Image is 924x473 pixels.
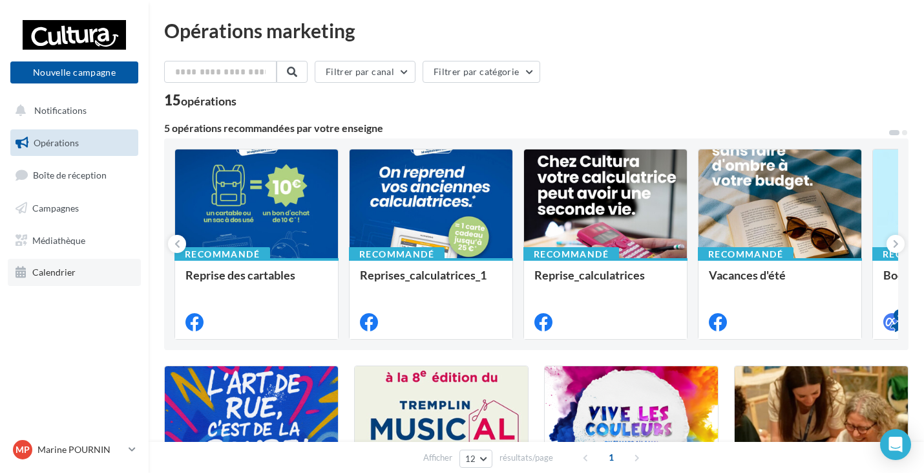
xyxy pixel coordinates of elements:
[164,123,888,133] div: 5 opérations recommandées par votre enseigne
[423,452,452,464] span: Afficher
[523,247,619,261] div: Recommandé
[8,161,141,189] a: Boîte de réception
[181,95,236,107] div: opérations
[34,137,79,148] span: Opérations
[8,227,141,254] a: Médiathèque
[459,450,492,468] button: 12
[698,247,793,261] div: Recommandé
[34,105,87,116] span: Notifications
[174,247,270,261] div: Recommandé
[32,203,79,214] span: Campagnes
[37,443,123,456] p: Marine POURNIN
[360,269,502,294] div: Reprises_calculatrices_1
[534,269,677,294] div: Reprise_calculatrices
[315,61,415,83] button: Filtrer par canal
[894,309,905,321] div: 4
[499,452,553,464] span: résultats/page
[8,259,141,286] a: Calendrier
[164,93,236,107] div: 15
[33,170,107,181] span: Boîte de réception
[423,61,540,83] button: Filtrer par catégorie
[8,195,141,222] a: Campagnes
[8,97,136,124] button: Notifications
[10,61,138,83] button: Nouvelle campagne
[164,21,908,40] div: Opérations marketing
[10,437,138,462] a: MP Marine POURNIN
[465,454,476,464] span: 12
[349,247,445,261] div: Recommandé
[16,443,30,456] span: MP
[601,447,622,468] span: 1
[32,267,76,278] span: Calendrier
[880,429,911,460] div: Open Intercom Messenger
[185,269,328,294] div: Reprise des cartables
[8,129,141,157] a: Opérations
[32,234,85,245] span: Médiathèque
[709,269,851,294] div: Vacances d'été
